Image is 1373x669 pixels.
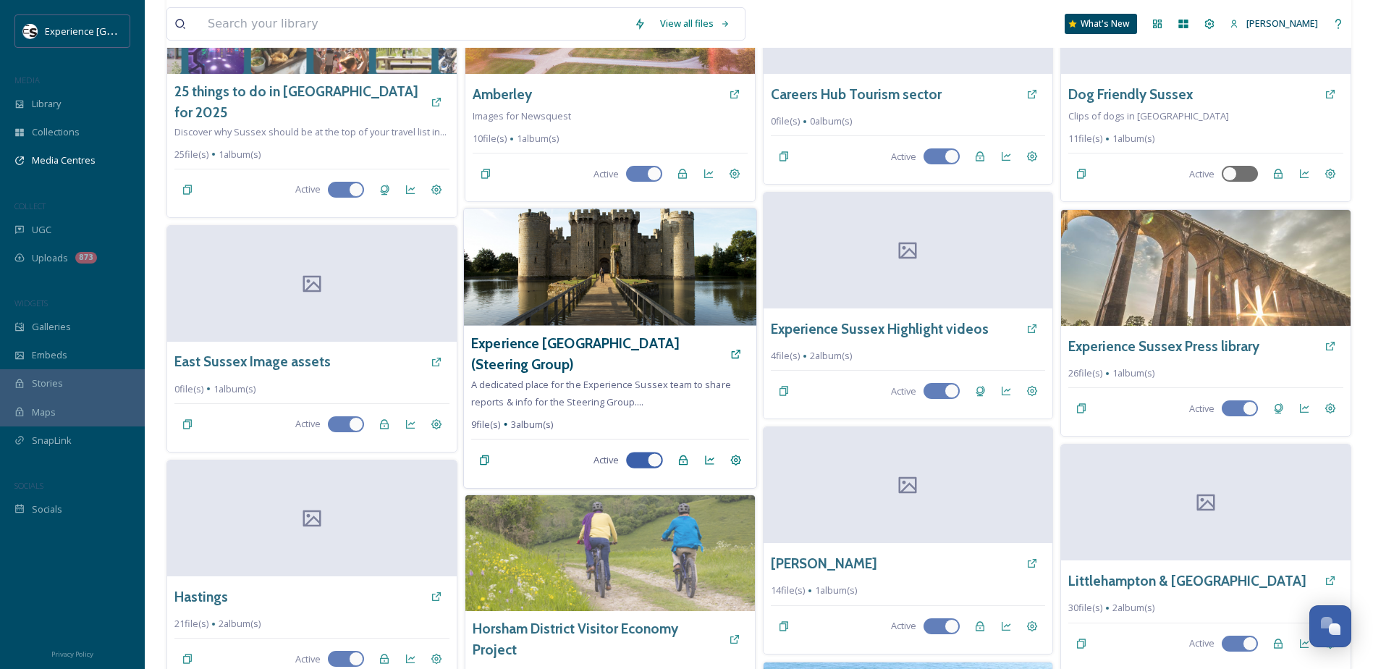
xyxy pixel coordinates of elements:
span: Active [295,652,321,666]
img: NT%20BOdiam%20castle%20and%20moat%20977513.jpg [464,209,756,326]
span: Clips of dogs in [GEOGRAPHIC_DATA] [1068,109,1229,122]
span: Experience [GEOGRAPHIC_DATA] [45,24,188,38]
span: Privacy Policy [51,649,93,659]
span: Active [1189,167,1214,181]
img: WSCC%20ES%20Socials%20Icon%20-%20Secondary%20-%20Black.jpg [23,24,38,38]
span: [PERSON_NAME] [1246,17,1318,30]
span: WIDGETS [14,298,48,308]
a: 25 things to do in [GEOGRAPHIC_DATA] for 2025 [174,81,423,123]
a: Dog Friendly Sussex [1068,84,1193,105]
span: Embeds [32,348,67,362]
span: 1 album(s) [219,148,261,161]
a: Hastings [174,586,228,607]
span: 30 file(s) [1068,601,1102,615]
span: Socials [32,502,62,516]
span: Discover why Sussex should be at the top of your travel list in... [174,125,447,138]
span: Active [891,619,916,633]
a: Amberley [473,84,532,105]
a: Careers Hub Tourism sector [771,84,942,105]
img: 039c8a3f-a690-46c3-9d45-deffbc707588.jpg [1061,210,1351,326]
span: Active [1189,402,1214,416]
span: 2 album(s) [219,617,261,631]
a: Experience [GEOGRAPHIC_DATA] (Steering Group) [471,333,722,375]
span: 14 file(s) [771,584,805,597]
span: 2 album(s) [810,349,852,363]
a: What's New [1065,14,1137,34]
span: Galleries [32,320,71,334]
a: East Sussex Image assets [174,351,331,372]
a: Horsham District Visitor Economy Project [473,618,722,660]
span: 4 file(s) [771,349,800,363]
div: 873 [75,252,97,264]
span: Active [593,453,618,467]
span: 25 file(s) [174,148,208,161]
span: 0 album(s) [810,114,852,128]
span: 1 album(s) [517,132,559,146]
a: [PERSON_NAME] [771,553,877,574]
span: UGC [32,223,51,237]
span: 0 file(s) [771,114,800,128]
span: Active [295,182,321,196]
span: Active [1189,636,1214,650]
span: 1 album(s) [1112,132,1154,146]
span: 11 file(s) [1068,132,1102,146]
span: MEDIA [14,75,40,85]
span: Library [32,97,61,111]
span: 1 album(s) [1112,366,1154,380]
span: Active [295,417,321,431]
span: A dedicated place for the Experience Sussex team to share reports & info for the Steering Group.... [471,377,731,408]
span: 3 album(s) [510,418,553,432]
span: Uploads [32,251,68,265]
span: 26 file(s) [1068,366,1102,380]
span: Maps [32,405,56,419]
span: 9 file(s) [471,418,500,432]
span: SnapLink [32,434,72,447]
span: Images for Newsquest [473,109,571,122]
a: Privacy Policy [51,644,93,662]
span: 10 file(s) [473,132,507,146]
a: Experience Sussex Highlight videos [771,319,989,340]
span: COLLECT [14,201,46,211]
a: View all files [653,9,738,38]
span: 2 album(s) [1112,601,1154,615]
button: Open Chat [1309,605,1351,647]
a: [PERSON_NAME] [1222,9,1325,38]
span: Collections [32,125,80,139]
span: SOCIALS [14,480,43,491]
span: Stories [32,376,63,390]
span: 1 album(s) [214,382,255,396]
span: Active [891,384,916,398]
span: Media Centres [32,153,96,167]
a: Littlehampton & [GEOGRAPHIC_DATA] [1068,571,1306,592]
a: Experience Sussex Press library [1068,336,1259,357]
span: 1 album(s) [815,584,857,597]
span: Active [593,167,619,181]
span: 0 file(s) [174,382,203,396]
span: Active [891,150,916,164]
input: Search your library [200,8,627,40]
img: 1b1d3295-4f23-40e5-b31e-305e1bbc2adf.jpg [465,495,755,611]
span: 21 file(s) [174,617,208,631]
